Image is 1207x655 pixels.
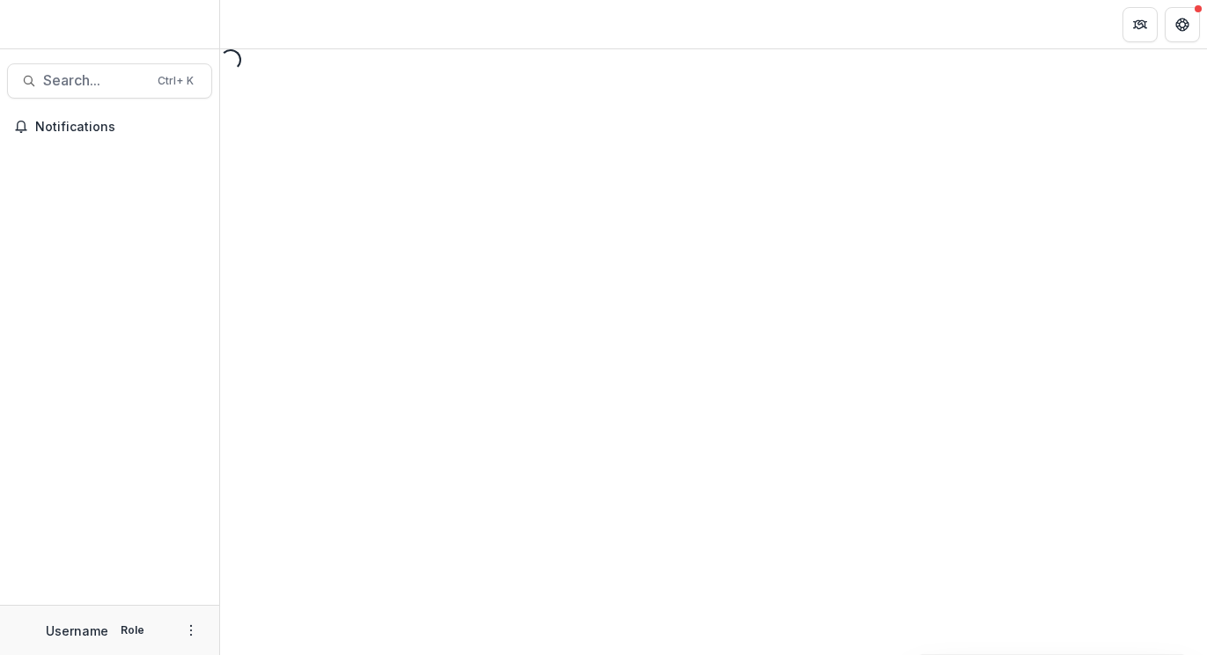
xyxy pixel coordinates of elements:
[7,113,212,141] button: Notifications
[154,71,197,91] div: Ctrl + K
[7,63,212,99] button: Search...
[1165,7,1200,42] button: Get Help
[115,622,150,638] p: Role
[46,622,108,640] p: Username
[1122,7,1158,42] button: Partners
[180,620,202,641] button: More
[43,72,147,89] span: Search...
[35,120,205,135] span: Notifications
